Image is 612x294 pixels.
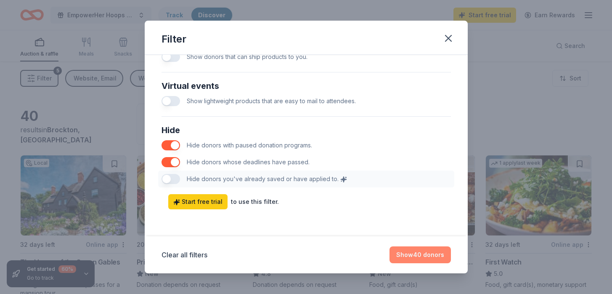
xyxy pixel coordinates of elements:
div: Hide [162,123,451,137]
a: Start free trial [168,194,228,209]
span: Show donors that can ship products to you. [187,53,307,60]
div: Filter [162,32,186,46]
button: Clear all filters [162,250,207,260]
span: Hide donors whose deadlines have passed. [187,158,310,166]
div: Virtual events [162,79,451,93]
div: to use this filter. [231,197,279,207]
span: Hide donors with paused donation programs. [187,142,312,149]
span: Show lightweight products that are easy to mail to attendees. [187,97,356,104]
button: Show40 donors [389,246,451,263]
span: Start free trial [173,197,223,207]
